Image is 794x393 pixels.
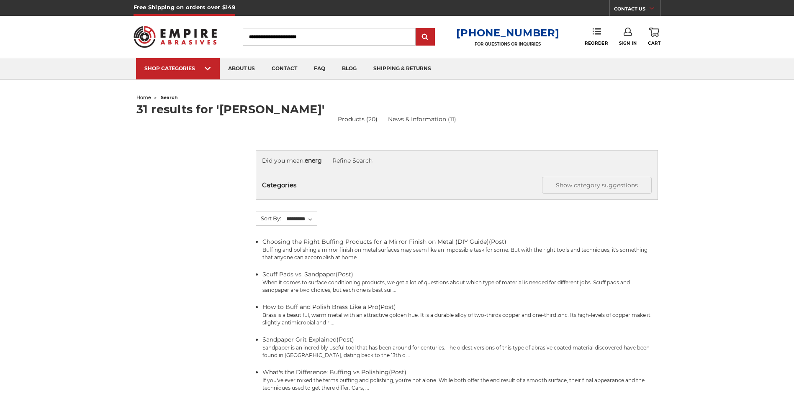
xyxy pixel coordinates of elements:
a: Choosing the Right Buffing Products for a Mirror Finish on Metal (DIY Guide) [262,238,489,245]
a: CONTACT US [614,4,660,16]
span: Sign In [619,41,637,46]
a: faq [306,58,334,79]
h5: Categories [262,177,652,194]
a: What's the Difference: Buffing vs Polishing [262,368,389,376]
label: Sort By: [256,212,281,225]
img: Empire Abrasives [134,20,217,53]
a: shipping & returns [365,58,439,79]
p: If you've ever mixed the terms buffing and polishing, you're not alone. While both offer the end ... [262,377,658,392]
p: When it comes to surface conditioning products, we get a lot of questions about which type of mat... [262,279,658,294]
li: (Post) [262,237,658,261]
div: Did you mean: [262,156,652,165]
a: How to Buff and Polish Brass Like a Pro [262,303,378,311]
div: SHOP CATEGORIES [144,65,211,71]
li: (Post) [262,368,658,392]
li: (Post) [262,303,658,327]
li: (Post) [262,335,658,359]
p: FOR QUESTIONS OR INQUIRIES [456,41,559,47]
a: home [136,94,151,100]
p: Brass is a beautiful, warm metal with an attractive golden hue. It is a durable alloy of two-thir... [262,311,658,327]
span: search [161,94,178,100]
a: Scuff Pads vs. Sandpaper [262,271,336,278]
strong: energ [305,157,322,164]
a: [PHONE_NUMBER] [456,27,559,39]
a: contact [263,58,306,79]
a: Products (20) [338,115,378,124]
p: Buffing and polishing a mirror finish on metal surfaces may seem like an impossible task for some... [262,246,658,261]
li: (Post) [262,270,658,294]
p: Sandpaper is an incredibly useful tool that has been around for centuries. The oldest versions of... [262,344,658,359]
input: Submit [417,29,434,46]
span: Cart [648,41,660,46]
a: Cart [648,28,660,46]
a: Reorder [585,28,608,46]
a: blog [334,58,365,79]
h1: 31 results for '[PERSON_NAME]' [136,104,658,115]
button: Show category suggestions [542,177,652,194]
a: News & Information (11) [388,115,456,123]
a: Refine Search [332,157,373,164]
a: about us [220,58,263,79]
a: Sandpaper Grit Explained [262,336,337,343]
span: Reorder [585,41,608,46]
select: Content Sort By [285,213,317,225]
